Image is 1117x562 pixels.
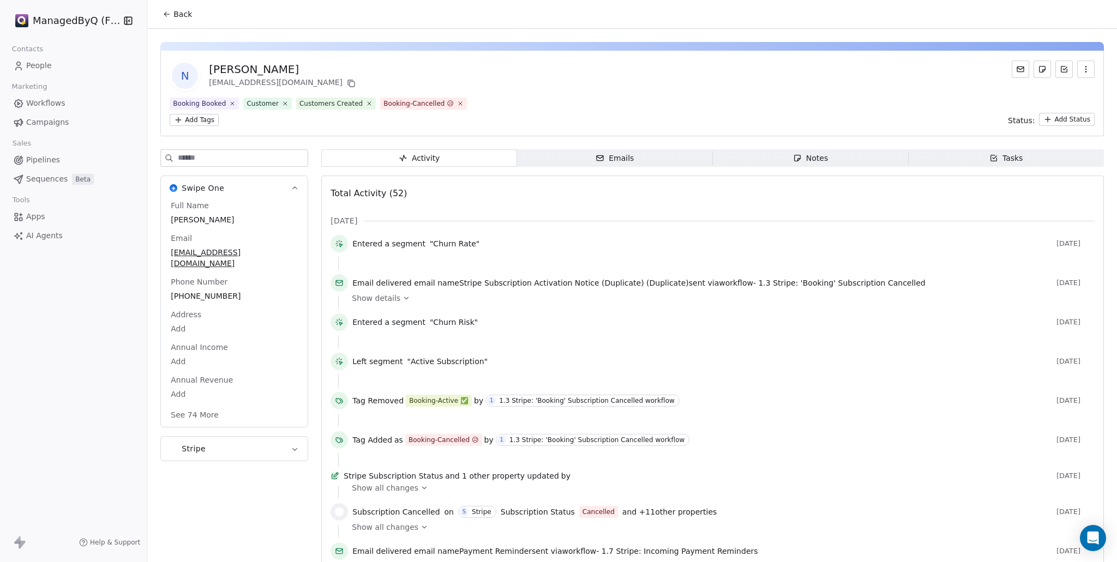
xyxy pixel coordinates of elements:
a: Pipelines [9,151,138,169]
span: ManagedByQ (FZE) [33,14,121,28]
img: Swipe One [170,184,177,192]
div: Notes [793,153,828,164]
div: Cancelled [582,506,615,517]
span: N [172,63,198,89]
a: Show all changes [352,482,1087,493]
span: AI Agents [26,230,63,241]
span: [DATE] [1056,547,1095,555]
a: Show all changes [352,522,1087,533]
a: AI Agents [9,227,138,245]
span: Add [171,356,298,367]
span: Address [169,309,203,320]
div: Open Intercom Messenger [1080,525,1106,551]
span: and + 11 other properties [622,506,717,517]
span: Email delivered [352,547,411,555]
span: Beta [72,174,94,185]
button: Add Tags [170,114,219,126]
span: as [394,434,403,445]
span: [DATE] [1056,239,1095,248]
span: [PERSON_NAME] [171,214,298,225]
div: 1.3 Stripe: 'Booking' Subscription Cancelled workflow [509,436,685,444]
div: 1 [500,436,503,444]
span: Swipe One [182,183,224,194]
span: Entered a segment [352,238,425,249]
img: stripe.svg [335,507,344,516]
div: 1.3 Stripe: 'Booking' Subscription Cancelled workflow [499,397,675,404]
span: [DATE] [1056,318,1095,327]
a: Show details [352,293,1087,304]
span: Email delivered [352,279,411,287]
span: 1.7 Stripe: Incoming Payment Reminders [602,547,758,555]
img: Stripe [170,445,177,452]
span: and 1 other property updated [445,470,559,481]
img: Stripe.png [15,14,28,27]
span: Add [171,389,298,400]
div: S [463,507,466,516]
a: People [9,57,138,75]
div: Customers Created [299,99,363,108]
span: Left segment [352,356,403,367]
span: Annual Revenue [169,374,235,385]
span: Phone Number [169,276,230,287]
span: "Churn Rate" [430,238,479,249]
span: Sales [8,135,36,152]
div: Customer [247,99,279,108]
span: on [445,506,454,517]
div: 1 [490,396,493,405]
div: Booking Booked [173,99,226,108]
span: Apps [26,211,45,222]
span: Campaigns [26,117,69,128]
a: Workflows [9,94,138,112]
div: [PERSON_NAME] [209,62,358,77]
span: Entered a segment [352,317,425,328]
span: "Churn Risk" [430,317,478,328]
span: 1.3 Stripe: 'Booking' Subscription Cancelled [758,279,925,287]
span: Stripe Subscription Activation Notice (Duplicate) (Duplicate) [459,279,689,287]
span: Sequences [26,173,68,185]
span: Tag Added [352,434,392,445]
span: email name sent via workflow - [352,546,758,557]
button: Swipe OneSwipe One [161,176,308,200]
span: Workflows [26,98,65,109]
span: Contacts [7,41,48,57]
span: Stripe [182,443,206,454]
a: Help & Support [79,538,140,547]
span: Subscription Cancelled [352,506,440,517]
span: Stripe Subscription Status [344,470,443,481]
button: Back [156,4,199,24]
span: [DATE] [1056,436,1095,444]
span: [DATE] [1056,279,1095,287]
span: [DATE] [1056,357,1095,366]
span: [DATE] [1056,396,1095,405]
button: ManagedByQ (FZE) [13,11,116,30]
span: Add [171,323,298,334]
span: "Active Subscription" [407,356,488,367]
span: [EMAIL_ADDRESS][DOMAIN_NAME] [171,247,298,269]
div: Tasks [989,153,1023,164]
span: Subscription Status [501,506,575,517]
span: Show details [352,293,400,304]
span: Show all changes [352,522,418,533]
a: Campaigns [9,113,138,131]
span: Total Activity (52) [331,188,407,198]
div: [EMAIL_ADDRESS][DOMAIN_NAME] [209,77,358,90]
div: Booking-Active ✅ [409,396,469,406]
span: Help & Support [90,538,140,547]
span: by [474,395,483,406]
a: Apps [9,208,138,226]
div: Booking-Cancelled 😥 [409,435,479,445]
span: Email [169,233,194,244]
span: by [561,470,570,481]
button: StripeStripe [161,437,308,461]
span: Status: [1008,115,1035,126]
button: See 74 More [164,405,225,425]
span: Tools [8,192,34,208]
span: [PHONE_NUMBER] [171,291,298,301]
span: People [26,60,52,71]
div: Swipe OneSwipe One [161,200,308,427]
span: Back [173,9,192,20]
span: Show all changes [352,482,418,493]
span: Pipelines [26,154,60,166]
a: SequencesBeta [9,170,138,188]
span: email name sent via workflow - [352,277,926,288]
